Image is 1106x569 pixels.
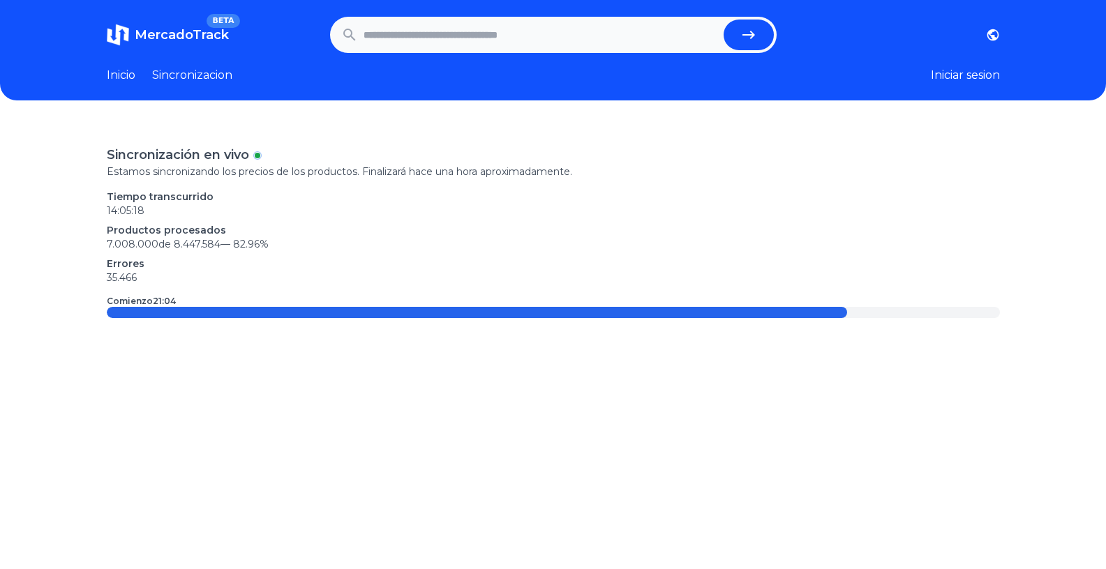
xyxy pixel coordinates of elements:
[107,237,1000,251] p: 7.008.000 de 8.447.584 —
[107,296,176,307] p: Comienzo
[107,204,144,217] time: 14:05:18
[107,223,1000,237] p: Productos procesados
[135,27,229,43] span: MercadoTrack
[153,296,176,306] time: 21:04
[107,257,1000,271] p: Errores
[107,67,135,84] a: Inicio
[207,14,239,28] span: BETA
[107,165,1000,179] p: Estamos sincronizando los precios de los productos. Finalizará hace una hora aproximadamente.
[107,24,229,46] a: MercadoTrackBETA
[107,271,1000,284] p: 35.466
[107,145,249,165] p: Sincronización en vivo
[107,190,1000,204] p: Tiempo transcurrido
[233,238,269,250] span: 82.96 %
[931,67,1000,84] button: Iniciar sesion
[107,24,129,46] img: MercadoTrack
[152,67,232,84] a: Sincronizacion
